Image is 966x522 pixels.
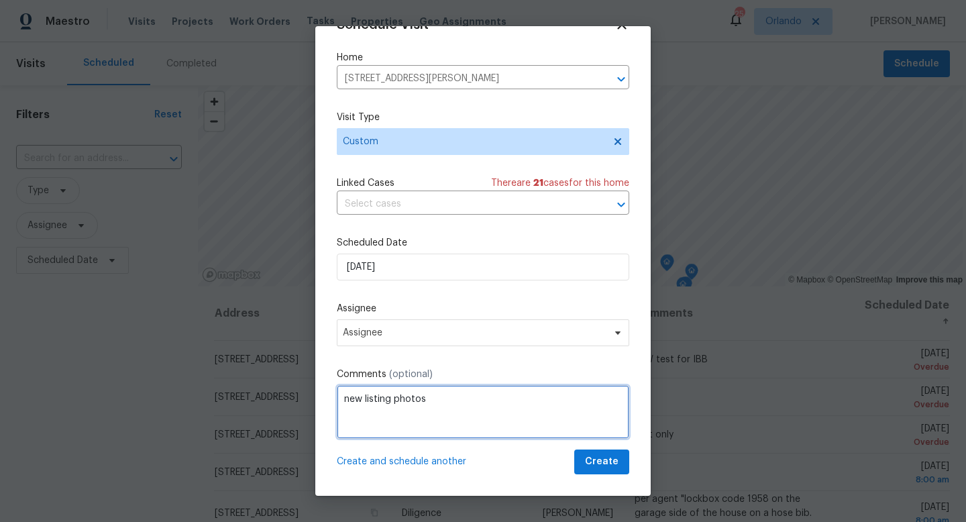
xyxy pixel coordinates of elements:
label: Comments [337,368,629,382]
input: Enter in an address [337,68,592,89]
label: Assignee [337,302,629,316]
label: Visit Type [337,111,629,125]
span: (optional) [389,370,433,379]
label: Home [337,51,629,65]
span: Assignee [343,327,606,338]
button: Create [574,450,629,474]
input: Select cases [337,194,592,215]
span: Create and schedule another [337,455,466,469]
span: Custom [343,135,604,148]
input: M/D/YYYY [337,254,629,280]
textarea: new listing photos [337,385,629,439]
span: Create [585,454,619,470]
span: Linked Cases [337,176,394,191]
label: Scheduled Date [337,236,629,250]
span: There are case s for this home [491,176,629,191]
button: Open [612,70,631,89]
span: 21 [533,178,543,188]
button: Open [612,195,631,214]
